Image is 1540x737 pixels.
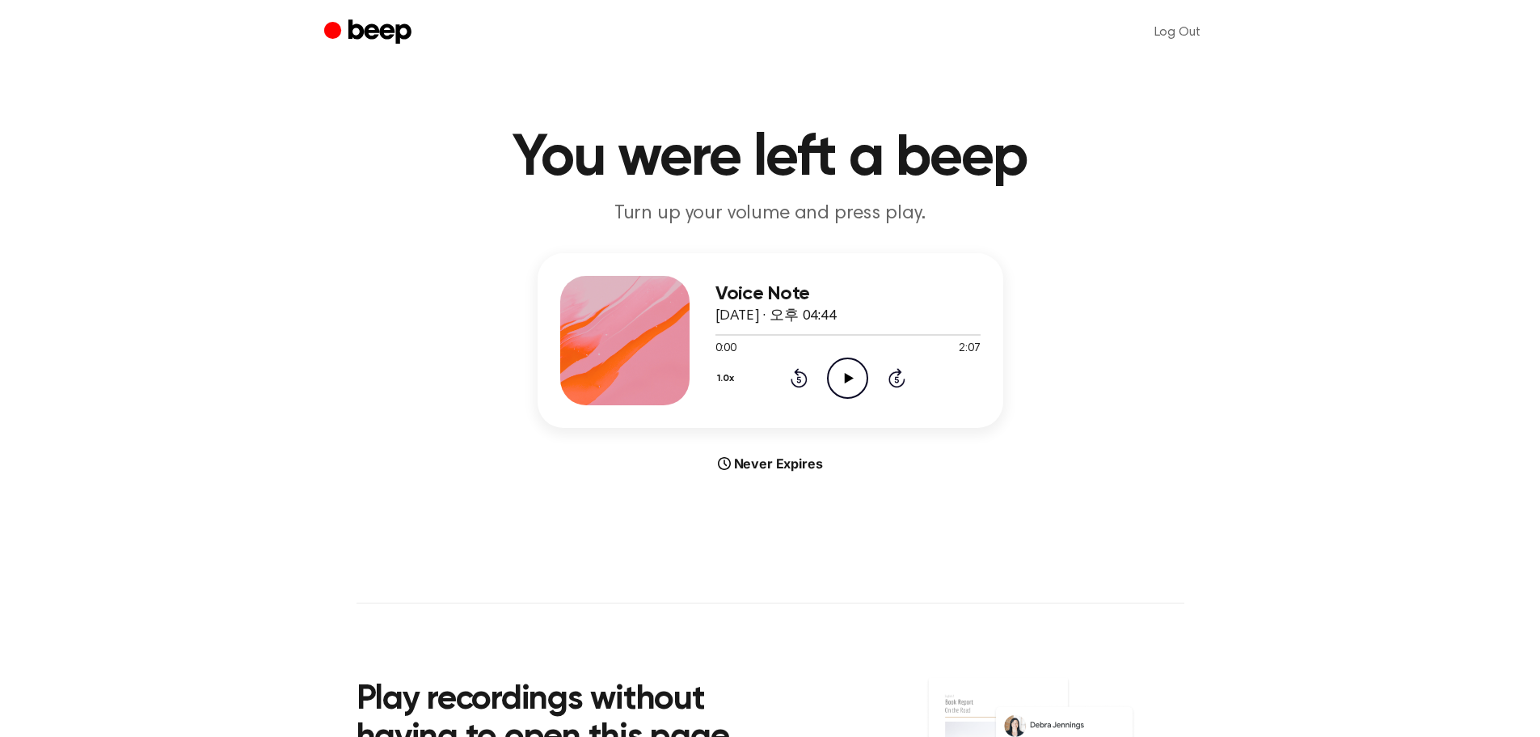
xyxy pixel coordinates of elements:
[324,17,416,49] a: Beep
[1138,13,1217,52] a: Log Out
[538,454,1003,473] div: Never Expires
[715,283,981,305] h3: Voice Note
[715,309,837,324] span: [DATE] · 오후 04:44
[460,201,1081,227] p: Turn up your volume and press play.
[715,365,740,392] button: 1.0x
[715,341,736,358] span: 0:00
[357,129,1184,188] h1: You were left a beep
[959,341,980,358] span: 2:07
